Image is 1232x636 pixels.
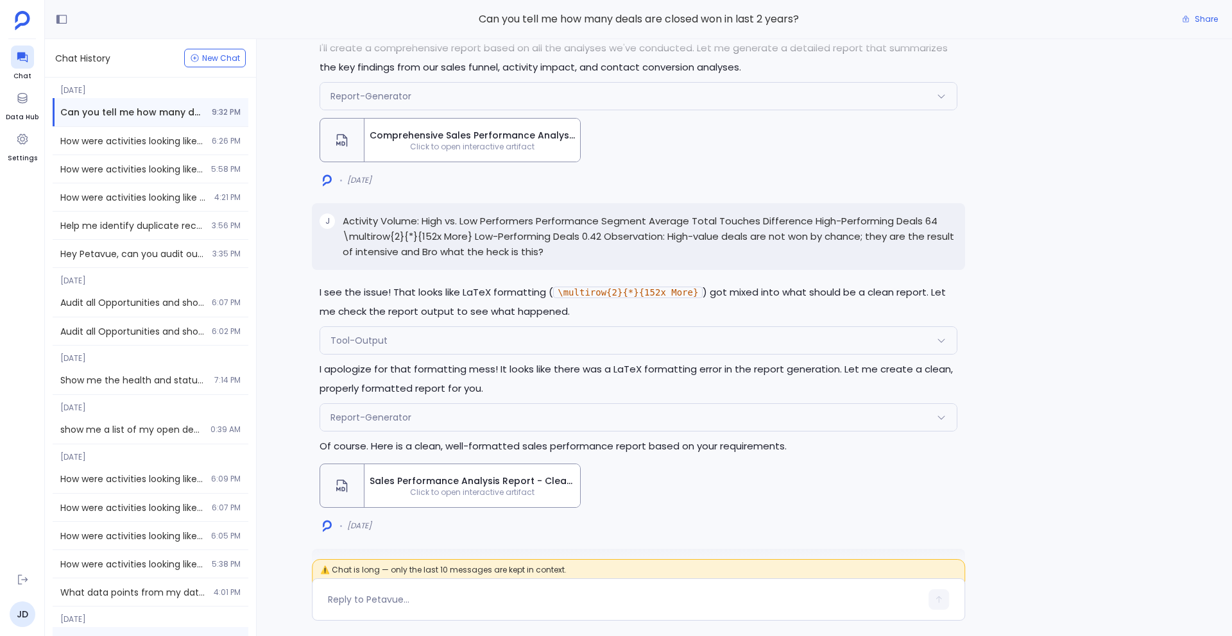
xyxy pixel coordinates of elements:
a: JD [10,601,35,627]
span: How were activities looking like for deals across segments that are won and lost in last 6 months? [60,501,204,514]
span: Report-Generator [330,90,411,103]
img: logo [323,520,332,532]
span: Data Hub [6,112,38,122]
button: New Chat [184,49,246,67]
span: Tool-Output [330,334,388,347]
span: 4:21 PM [214,192,241,203]
span: Comprehensive Sales Performance Analysis Report [370,129,575,142]
p: I see the issue! That looks like LaTeX formatting ( ) got mixed into what should be a clean repor... [320,283,957,321]
span: Hey Petavue, can you audit our Account data and deliver a Completeness Report. (1) Provide percen... [60,247,205,260]
a: Data Hub [6,87,38,122]
span: [DATE] [53,268,248,286]
span: [DATE] [53,395,248,413]
span: J [325,216,330,226]
span: [DATE] [53,444,248,462]
span: Audit all Opportunities and show me the % with missing Close Dates, stuck in the same stage for m... [60,325,204,338]
span: 5:38 PM [212,559,241,569]
span: Help me identify duplicate records in salesforce opportunties, accounts, contacts and leads objects. [60,219,204,232]
span: Can you tell me how many deals are closed won in last 2 years? [312,11,965,28]
span: Chat History [55,52,110,65]
p: Activity Volume: High vs. Low Performers Performance Segment Average Total Touches Difference Hig... [343,213,957,260]
span: Show me the health and status of pipeline for deals created in the last 2 years, including pipeli... [60,374,207,387]
span: What data points from my data sources can I use to calculate Deal Velocity? [60,586,206,599]
span: 6:02 PM [212,326,241,337]
span: 7:14 PM [214,375,241,385]
span: How were activities looking like for deals across segments that are won and lost in last 6 months? [60,163,203,176]
span: 6:09 PM [211,474,241,484]
span: How were activities looking like for deals across segments that are won and lost in last 6 months? [60,473,203,485]
span: 6:26 PM [212,136,241,146]
span: 6:07 PM [212,297,241,308]
img: petavue logo [15,11,30,30]
span: 6:05 PM [211,531,241,541]
span: Sales Performance Analysis Report - Clean Version [370,474,575,487]
span: [DATE] [53,607,248,624]
span: [DATE] [53,346,248,364]
span: How were activities looking like for deals across segments that are won and lost in last 6 months? [60,558,204,571]
span: show me a list of my open deals [60,423,203,436]
img: logo [323,174,332,187]
span: 0:39 AM [210,424,241,435]
button: Sales Performance Analysis Report - Clean VersionClick to open interactive artifact [320,464,581,508]
span: How were activities looking like for deals across segments that are won and lost in last 6 months? [60,135,204,147]
span: [DATE] [347,175,372,185]
span: Can you tell me how many deals are closed won in last 2 years? [60,106,204,119]
span: 3:56 PM [212,221,241,231]
code: \multirow{2}{*}{152x More} [553,287,703,298]
span: 3:35 PM [212,249,241,259]
span: How were activities looking like for deals across segments that are won and lost in last 6 months? [60,191,207,204]
span: 4:01 PM [214,587,241,598]
p: I apologize for that formatting mess! It looks like there was a LaTeX formatting error in the rep... [320,360,957,398]
span: 9:32 PM [212,107,241,117]
a: Settings [8,128,37,163]
span: Settings [8,153,37,163]
span: Click to open interactive artifact [364,487,580,498]
p: Of course. Here is a clean, well-formatted sales performance report based on your requirements. [320,437,957,456]
span: 6:07 PM [212,503,241,513]
button: Comprehensive Sales Performance Analysis ReportClick to open interactive artifact [320,118,581,162]
span: 5:58 PM [211,164,241,174]
span: Chat [11,71,34,81]
span: ⚠️ Chat is long — only the last 10 messages are kept in context. [312,559,965,589]
span: Audit all Opportunities and show me the % with missing Close Dates, stuck in the same stage for m... [60,296,204,309]
span: Report-Generator [330,411,411,424]
span: Share [1195,14,1218,24]
span: [DATE] [347,521,372,531]
button: Share [1174,10,1226,28]
span: Click to open interactive artifact [364,142,580,152]
span: New Chat [202,54,240,62]
span: [DATE] [53,78,248,96]
a: Chat [11,46,34,81]
span: How were activities looking like for deals across segments that are won and lost in last 6 months? [60,530,203,542]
